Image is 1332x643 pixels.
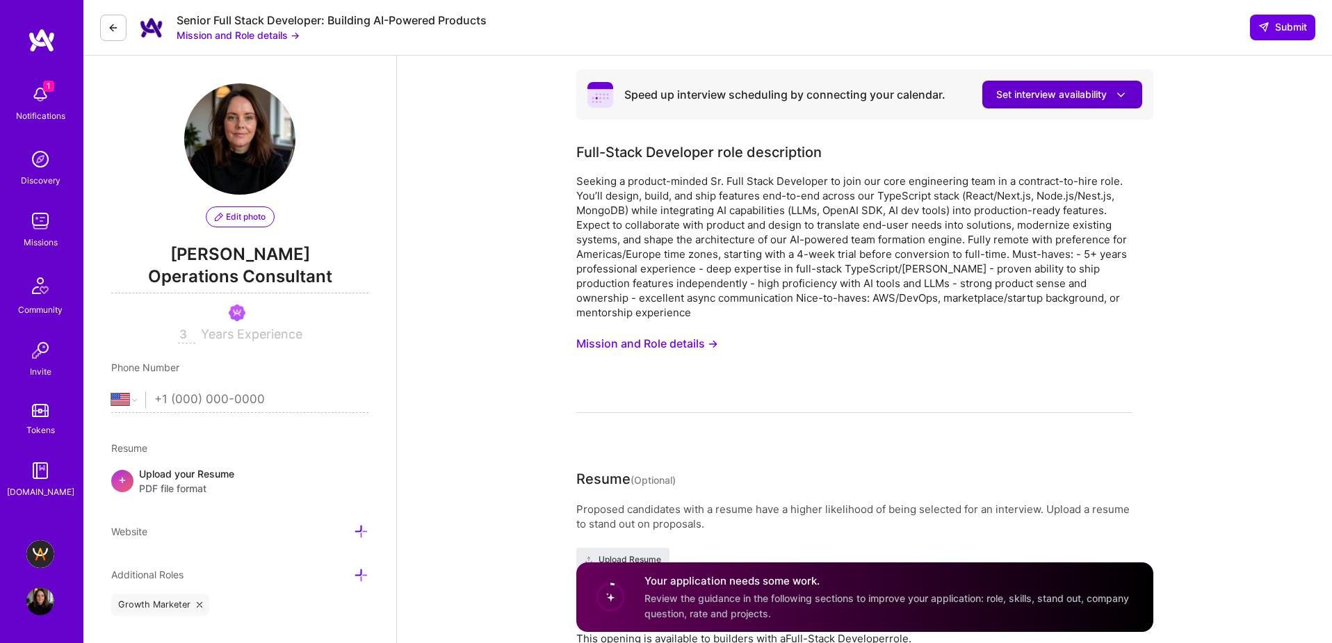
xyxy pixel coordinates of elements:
button: Upload Resume [576,548,669,571]
div: Invite [30,364,51,379]
div: Growth Marketer [111,594,209,616]
span: [PERSON_NAME] [111,244,368,265]
img: discovery [26,145,54,173]
span: + [118,472,127,487]
div: Missions [24,235,58,250]
button: Edit photo [206,206,275,227]
i: icon DownArrowWhite [1114,88,1128,102]
button: Submit [1250,15,1315,40]
span: Website [111,526,147,537]
h4: Your application needs some work. [644,574,1137,589]
div: Senior Full Stack Developer: Building AI-Powered Products [177,13,487,28]
a: User Avatar [23,587,58,615]
span: Edit photo [215,211,266,223]
span: (Optional) [631,474,676,486]
span: Resume [111,442,147,454]
img: teamwork [26,207,54,235]
span: Review the guidance in the following sections to improve your application: role, skills, stand ou... [644,593,1129,619]
img: bell [26,81,54,108]
img: Company Logo [138,14,165,42]
span: 1 [43,81,54,92]
span: Submit [1258,20,1307,34]
div: Discovery [21,173,60,188]
span: Additional Roles [111,569,184,580]
img: User Avatar [184,83,295,195]
div: [DOMAIN_NAME] [7,485,74,499]
img: User Avatar [26,587,54,615]
img: tokens [32,404,49,417]
span: Phone Number [111,361,179,373]
div: Tokens [26,423,55,437]
span: Years Experience [201,327,302,341]
i: icon Close [197,602,202,608]
img: logo [28,28,56,53]
div: Proposed candidates with a resume have a higher likelihood of being selected for an interview. Up... [576,502,1132,531]
button: Mission and Role details → [576,331,718,357]
div: Resume [576,469,676,491]
i: icon SendLight [1258,22,1269,33]
div: Notifications [16,108,65,123]
a: A.Team - Grow A.Team's Community & Demand [23,540,58,568]
img: A.Team - Grow A.Team's Community & Demand [26,540,54,568]
button: Set interview availability [982,81,1142,108]
div: Speed up interview scheduling by connecting your calendar. [624,88,945,102]
span: Operations Consultant [111,265,368,293]
i: icon PencilPurple [215,213,223,221]
img: Invite [26,336,54,364]
div: +Upload your ResumePDF file format [111,466,368,496]
button: Mission and Role details → [177,28,300,42]
img: Community [24,269,57,302]
div: Upload your Resume [139,466,234,496]
input: +1 (000) 000-0000 [154,380,368,420]
div: Full-Stack Developer role description [576,142,822,163]
i: icon LeftArrowDark [108,22,119,33]
span: Set interview availability [996,88,1128,102]
span: PDF file format [139,481,234,496]
img: Been on Mission [229,304,245,321]
input: XX [178,327,195,343]
div: Community [18,302,63,317]
img: guide book [26,457,54,485]
span: Upload Resume [585,553,661,566]
i: icon PurpleCalendar [587,81,614,108]
div: Seeking a product-minded Sr. Full Stack Developer to join our core engineering team in a contract... [576,174,1132,320]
